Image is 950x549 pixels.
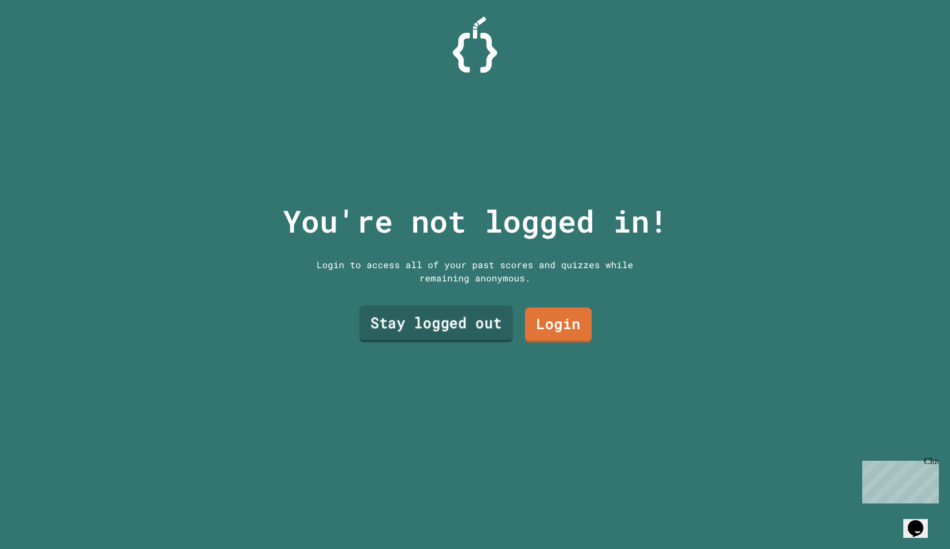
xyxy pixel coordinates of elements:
[903,505,939,538] iframe: chat widget
[525,308,592,343] a: Login
[858,456,939,503] iframe: chat widget
[4,4,77,70] div: Chat with us now!Close
[283,198,668,244] p: You're not logged in!
[359,306,513,343] a: Stay logged out
[308,258,642,285] div: Login to access all of your past scores and quizzes while remaining anonymous.
[453,17,497,73] img: Logo.svg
